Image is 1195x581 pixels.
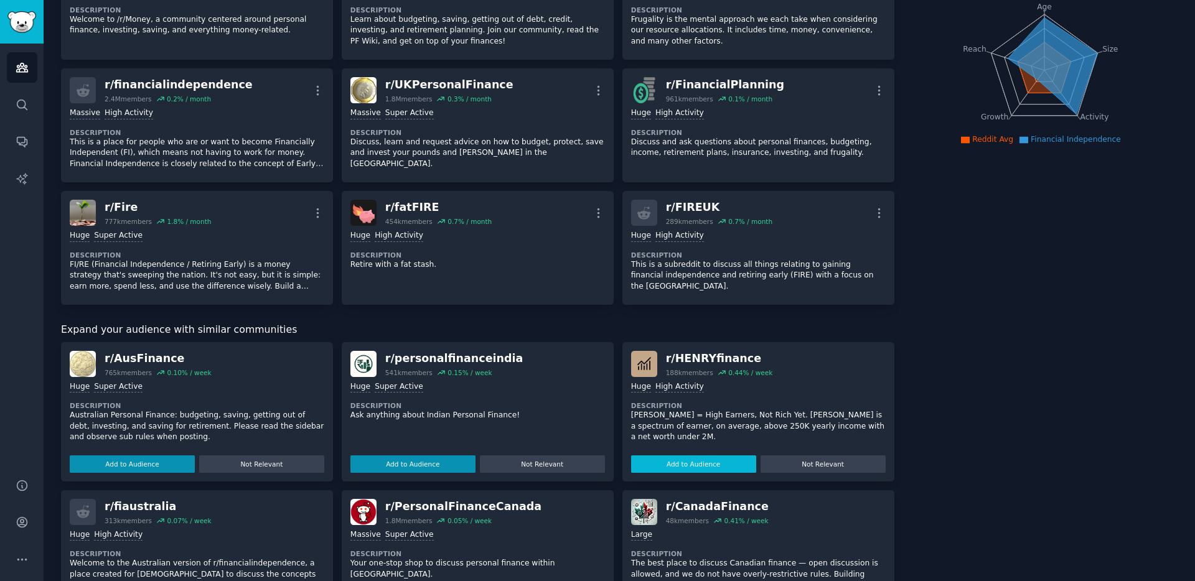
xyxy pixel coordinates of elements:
div: Huge [70,230,90,242]
div: Super Active [94,230,143,242]
button: Not Relevant [761,455,886,473]
img: Fire [70,200,96,226]
span: Reddit Avg [972,135,1013,144]
img: UKPersonalFinance [350,77,377,103]
dt: Description [350,251,605,259]
dt: Description [631,401,886,410]
a: Firer/Fire777kmembers1.8% / monthHugeSuper ActiveDescriptionFI/RE (Financial Independence / Retir... [61,191,333,305]
img: fatFIRE [350,200,377,226]
dt: Description [631,128,886,137]
dt: Description [631,251,886,259]
div: Large [631,529,652,541]
div: r/ fatFIRE [385,200,492,215]
div: r/ FinancialPlanning [666,77,784,93]
tspan: Size [1102,44,1118,53]
div: r/ FIREUK [666,200,772,215]
div: 1.8M members [385,95,433,103]
div: Huge [631,108,651,119]
div: 2.4M members [105,95,152,103]
div: Huge [70,381,90,393]
p: Welcome to /r/Money, a community centered around personal finance, investing, saving, and everyth... [70,14,324,36]
a: r/financialindependence2.4Mmembers0.2% / monthMassiveHigh ActivityDescriptionThis is a place for ... [61,68,333,182]
div: 1.8M members [385,516,433,525]
div: 0.05 % / week [448,516,492,525]
div: 0.15 % / week [448,368,492,377]
div: High Activity [94,529,143,541]
img: GummySearch logo [7,11,36,33]
div: 0.44 % / week [728,368,772,377]
p: This is a subreddit to discuss all things relating to gaining financial independence and retiring... [631,259,886,292]
dt: Description [631,6,886,14]
div: 0.10 % / week [167,368,211,377]
div: 0.1 % / month [728,95,772,103]
p: Discuss, learn and request advice on how to budget, protect, save and invest your pounds and [PER... [350,137,605,170]
dt: Description [70,6,324,14]
button: Not Relevant [480,455,605,473]
dt: Description [350,6,605,14]
div: Super Active [385,108,434,119]
div: r/ CanadaFinance [666,499,769,514]
div: High Activity [375,230,423,242]
div: 48k members [666,516,709,525]
dt: Description [350,549,605,558]
div: High Activity [105,108,153,119]
p: Retire with a fat stash. [350,259,605,271]
div: Huge [350,381,370,393]
p: [PERSON_NAME] = High Earners, Not Rich Yet. [PERSON_NAME] is a spectrum of earner, on average, ab... [631,410,886,443]
tspan: Growth [981,113,1008,121]
dt: Description [70,401,324,410]
div: High Activity [655,108,704,119]
img: CanadaFinance [631,499,657,525]
div: r/ PersonalFinanceCanada [385,499,541,514]
button: Add to Audience [70,455,195,473]
div: 0.2 % / month [167,95,211,103]
tspan: Reach [963,44,986,53]
div: 0.41 % / week [724,516,768,525]
div: Massive [350,529,381,541]
div: 541k members [385,368,433,377]
div: 961k members [666,95,713,103]
tspan: Age [1037,2,1052,11]
div: 0.3 % / month [448,95,492,103]
div: Super Active [375,381,423,393]
div: r/ HENRYfinance [666,351,773,366]
dt: Description [70,251,324,259]
button: Add to Audience [631,455,756,473]
a: UKPersonalFinancer/UKPersonalFinance1.8Mmembers0.3% / monthMassiveSuper ActiveDescriptionDiscuss,... [342,68,614,182]
div: 0.07 % / week [167,516,211,525]
p: Australian Personal Finance: budgeting, saving, getting out of debt, investing, and saving for re... [70,410,324,443]
p: Ask anything about Indian Personal Finance! [350,410,605,421]
div: 777k members [105,217,152,226]
div: 188k members [666,368,713,377]
div: r/ UKPersonalFinance [385,77,513,93]
div: r/ Fire [105,200,211,215]
div: High Activity [655,230,704,242]
div: High Activity [655,381,704,393]
span: Financial Independence [1031,135,1121,144]
span: Expand your audience with similar communities [61,322,297,338]
p: Discuss and ask questions about personal finances, budgeting, income, retirement plans, insurance... [631,137,886,159]
div: 313k members [105,516,152,525]
p: Learn about budgeting, saving, getting out of debt, credit, investing, and retirement planning. J... [350,14,605,47]
div: r/ personalfinanceindia [385,351,523,366]
div: r/ financialindependence [105,77,253,93]
div: Huge [631,381,651,393]
button: Add to Audience [350,455,476,473]
div: 289k members [666,217,713,226]
div: r/ fiaustralia [105,499,212,514]
div: 454k members [385,217,433,226]
dt: Description [70,549,324,558]
img: HENRYfinance [631,351,657,377]
button: Not Relevant [199,455,324,473]
img: AusFinance [70,351,96,377]
div: Huge [70,529,90,541]
p: FI/RE (Financial Independence / Retiring Early) is a money strategy that's sweeping the nation. I... [70,259,324,292]
div: Massive [70,108,100,119]
dt: Description [70,128,324,137]
a: r/FIREUK289kmembers0.7% / monthHugeHigh ActivityDescriptionThis is a subreddit to discuss all thi... [622,191,894,305]
dt: Description [350,128,605,137]
p: Your one-stop shop to discuss personal finance within [GEOGRAPHIC_DATA]. [350,558,605,580]
div: Huge [631,230,651,242]
div: Massive [350,108,381,119]
a: fatFIREr/fatFIRE454kmembers0.7% / monthHugeHigh ActivityDescriptionRetire with a fat stash. [342,191,614,305]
